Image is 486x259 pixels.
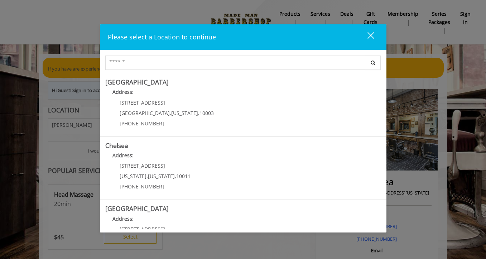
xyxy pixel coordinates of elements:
[369,60,377,65] i: Search button
[359,32,374,42] div: close dialog
[105,204,169,213] b: [GEOGRAPHIC_DATA]
[120,173,146,179] span: [US_STATE]
[105,141,128,150] b: Chelsea
[112,152,134,159] b: Address:
[198,110,199,116] span: ,
[354,30,379,44] button: close dialog
[120,99,165,106] span: [STREET_ADDRESS]
[120,162,165,169] span: [STREET_ADDRESS]
[105,78,169,86] b: [GEOGRAPHIC_DATA]
[120,120,164,127] span: [PHONE_NUMBER]
[199,110,214,116] span: 10003
[112,215,134,222] b: Address:
[146,173,148,179] span: ,
[112,88,134,95] b: Address:
[105,56,365,70] input: Search Center
[176,173,191,179] span: 10011
[105,56,381,73] div: Center Select
[175,173,176,179] span: ,
[171,110,198,116] span: [US_STATE]
[120,110,170,116] span: [GEOGRAPHIC_DATA]
[108,33,216,41] span: Please select a Location to continue
[120,183,164,190] span: [PHONE_NUMBER]
[148,173,175,179] span: [US_STATE]
[170,110,171,116] span: ,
